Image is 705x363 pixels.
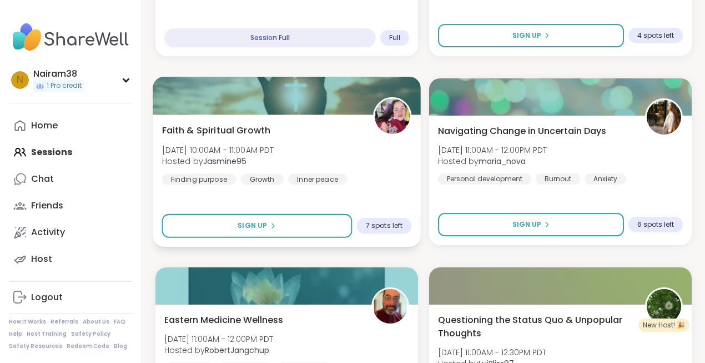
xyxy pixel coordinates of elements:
div: Nairam38 [33,68,84,80]
a: Home [9,112,133,139]
img: maria_nova [647,100,681,135]
a: Chat [9,166,133,192]
a: Host Training [27,330,67,338]
b: Jasmine95 [203,156,246,167]
span: Sign Up [238,221,267,231]
span: [DATE] 11:00AM - 12:00PM PDT [438,145,547,156]
img: LuiBliss87 [647,289,681,324]
span: 4 spots left [637,31,674,40]
span: [DATE] 11:00AM - 12:30PM PDT [438,347,546,358]
a: Referrals [51,318,78,326]
span: [DATE] 10:00AM - 11:00AM PDT [162,144,274,155]
span: N [17,73,23,87]
span: [DATE] 11:00AM - 12:00PM PDT [164,334,273,345]
div: Logout [31,291,63,304]
div: Anxiety [585,173,626,185]
div: Burnout [536,173,580,185]
div: Inner peace [288,173,347,185]
span: Eastern Medicine Wellness [164,314,283,327]
a: Blog [114,342,127,350]
b: maria_nova [479,156,526,167]
button: Sign Up [438,213,624,236]
span: Sign Up [512,31,541,41]
span: 6 spots left [637,220,674,229]
a: How It Works [9,318,46,326]
span: Full [389,33,400,42]
button: Sign Up [162,214,352,238]
span: Hosted by [164,345,273,356]
img: RobertJangchup [373,289,407,324]
div: Session Full [164,28,376,47]
button: Sign Up [438,24,624,47]
a: Help [9,330,22,338]
a: FAQ [114,318,125,326]
a: Redeem Code [67,342,109,350]
div: Finding purpose [162,173,236,185]
img: ShareWell Nav Logo [9,18,133,57]
div: Host [31,253,52,265]
div: Activity [31,226,65,238]
a: Friends [9,192,133,219]
a: About Us [83,318,109,326]
div: Friends [31,200,63,212]
div: Chat [31,173,54,185]
div: New Host! 🎉 [638,319,689,332]
span: Questioning the Status Quo & Unpopular Thoughts [438,314,633,340]
div: Personal development [438,173,531,185]
span: Hosted by [438,156,547,167]
span: Hosted by [162,156,274,167]
span: 1 Pro credit [47,81,82,91]
a: Activity [9,219,133,246]
span: Faith & Spiritual Growth [162,123,271,137]
a: Safety Resources [9,342,62,350]
img: Jasmine95 [375,99,410,134]
span: Sign Up [512,220,541,230]
a: Logout [9,284,133,311]
div: Home [31,120,58,132]
div: Growth [240,173,284,185]
span: Navigating Change in Uncertain Days [438,125,606,138]
span: 7 spots left [366,221,402,230]
b: RobertJangchup [205,345,269,356]
a: Host [9,246,133,272]
a: Safety Policy [71,330,110,338]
